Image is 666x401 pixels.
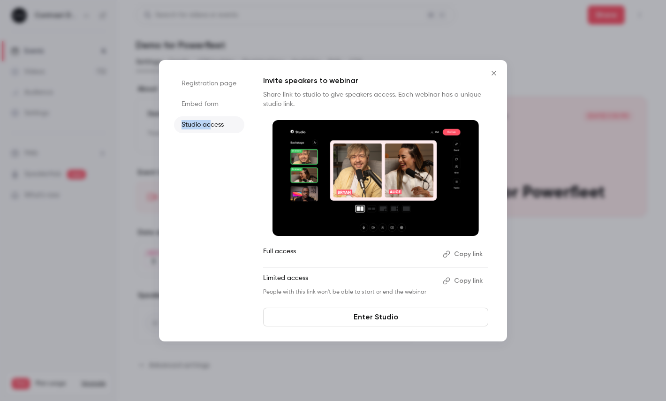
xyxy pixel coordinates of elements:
img: Invite speakers to webinar [272,120,479,236]
p: Invite speakers to webinar [263,75,488,86]
p: Limited access [263,273,435,288]
p: Share link to studio to give speakers access. Each webinar has a unique studio link. [263,90,488,109]
li: Studio access [174,116,244,133]
li: Registration page [174,75,244,92]
button: Copy link [439,247,488,262]
a: Enter Studio [263,308,488,326]
li: Embed form [174,96,244,113]
p: People with this link won't be able to start or end the webinar [263,288,435,296]
p: Full access [263,247,435,262]
button: Close [484,64,503,83]
button: Copy link [439,273,488,288]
